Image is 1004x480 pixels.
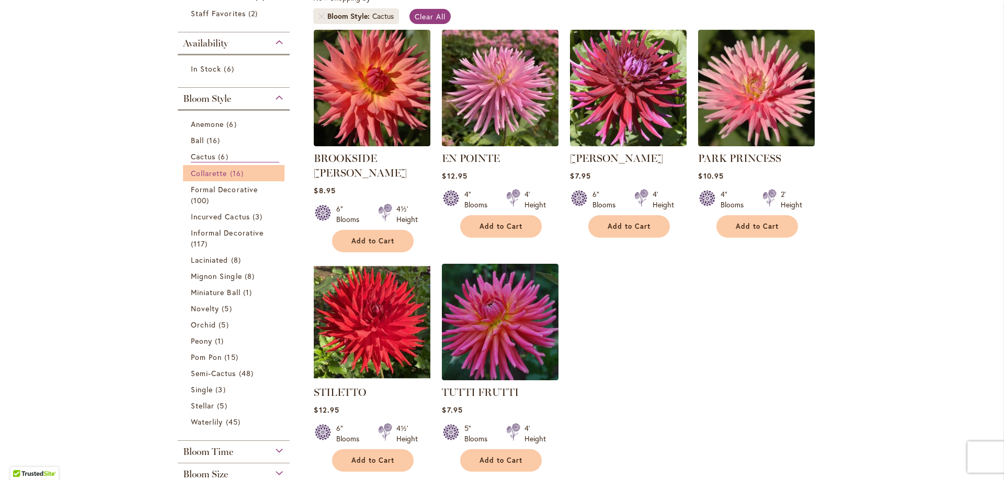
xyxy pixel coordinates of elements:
span: 6 [224,63,236,74]
div: 4' Height [524,423,546,444]
span: Cactus [191,151,215,161]
a: Collarette 16 [191,168,279,179]
a: Staff Favorites [191,8,279,19]
a: Pom Pon 15 [191,352,279,362]
span: Ball [191,135,204,145]
span: $10.95 [698,171,723,181]
span: 3 [215,384,228,395]
a: Ball 16 [191,135,279,146]
span: Clear All [415,11,446,21]
a: BROOKSIDE [PERSON_NAME] [314,152,407,179]
span: Waterlily [191,417,223,427]
a: PARK PRINCESS [698,138,815,148]
span: Mignon Single [191,271,242,281]
a: JUANITA [570,138,687,148]
a: Informal Decorative 117 [191,227,279,249]
span: Pom Pon [191,352,222,362]
div: 2' Height [781,189,802,210]
span: Formal Decorative [191,184,258,194]
a: Formal Decorative 100 [191,184,279,206]
span: 16 [207,135,223,146]
a: Miniature Ball 1 [191,287,279,298]
span: Add to Cart [736,222,779,231]
span: Anemone [191,119,224,129]
div: Cactus [372,11,394,21]
span: Semi-Cactus [191,368,236,378]
button: Add to Cart [716,215,798,238]
span: $12.95 [442,171,467,181]
div: 4½' Height [396,204,418,225]
button: Add to Cart [460,215,542,238]
span: 15 [224,352,241,362]
div: 6" Blooms [336,204,366,225]
span: 5 [217,400,230,411]
span: Novelty [191,303,219,313]
span: Add to Cart [351,456,394,465]
span: Add to Cart [608,222,651,231]
span: Add to Cart [351,237,394,245]
iframe: Launch Accessibility Center [8,443,37,472]
a: Remove Bloom Style Cactus [318,13,325,19]
span: Incurved Cactus [191,212,250,221]
a: In Stock 6 [191,63,279,74]
span: Add to Cart [480,222,522,231]
span: Staff Favorites [191,8,246,18]
span: $7.95 [442,405,462,415]
span: Single [191,384,213,394]
a: Orchid 5 [191,319,279,330]
img: STILETTO [314,264,430,380]
span: 1 [243,287,255,298]
span: 8 [231,254,244,265]
span: Collarette [191,168,227,178]
span: $7.95 [570,171,590,181]
a: Single 3 [191,384,279,395]
span: Add to Cart [480,456,522,465]
a: Semi-Cactus 48 [191,368,279,379]
a: BROOKSIDE CHERI [314,138,430,148]
span: In Stock [191,64,221,74]
div: 5" Blooms [464,423,494,444]
div: 6" Blooms [592,189,622,210]
a: STILETTO [314,372,430,382]
span: Orchid [191,320,216,330]
div: 4" Blooms [721,189,750,210]
span: 5 [222,303,234,314]
span: 48 [239,368,256,379]
span: 117 [191,238,210,249]
a: TUTTI FRUTTI [442,372,558,382]
span: 8 [245,271,257,282]
a: Clear All [409,9,451,24]
a: TUTTI FRUTTI [442,386,519,399]
button: Add to Cart [332,449,414,472]
span: Laciniated [191,255,229,265]
a: Laciniated 8 [191,254,279,265]
a: EN POINTE [442,152,500,165]
a: Incurved Cactus 3 [191,211,279,222]
img: JUANITA [570,30,687,146]
a: EN POINTE [442,138,558,148]
span: Bloom Style [183,93,231,104]
span: Bloom Size [183,469,228,480]
button: Add to Cart [588,215,670,238]
a: PARK PRINCESS [698,152,781,165]
div: 4" Blooms [464,189,494,210]
span: Bloom Style [327,11,372,21]
span: 16 [230,168,246,179]
span: Availability [183,38,228,49]
span: 6 [226,119,239,130]
span: Informal Decorative [191,228,264,238]
a: Anemone 6 [191,119,279,130]
a: Stellar 5 [191,400,279,411]
a: Peony 1 [191,335,279,346]
span: 6 [218,151,231,162]
span: $12.95 [314,405,339,415]
span: Bloom Time [183,446,233,458]
a: Mignon Single 8 [191,271,279,282]
a: [PERSON_NAME] [570,152,663,165]
a: Waterlily 45 [191,416,279,427]
div: 4' Height [524,189,546,210]
button: Add to Cart [332,230,414,252]
div: 4' Height [653,189,674,210]
span: 1 [215,335,226,346]
button: Add to Cart [460,449,542,472]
